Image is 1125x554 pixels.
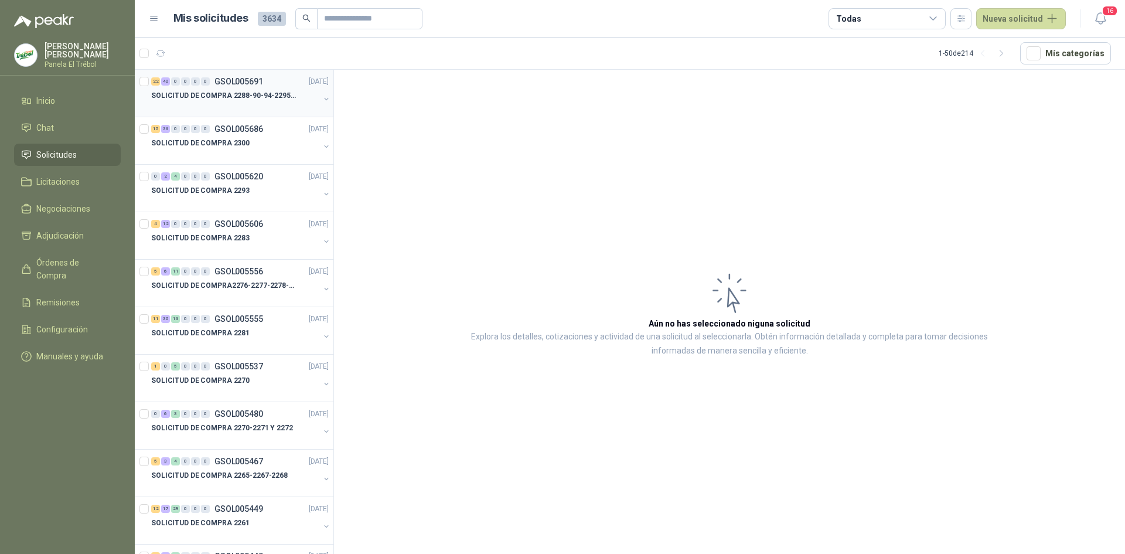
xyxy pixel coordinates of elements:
[201,220,210,228] div: 0
[191,457,200,465] div: 0
[191,267,200,276] div: 0
[151,502,331,539] a: 12 17 29 0 0 0 GSOL005449[DATE] SOLICITUD DE COMPRA 2261
[181,457,190,465] div: 0
[36,121,54,134] span: Chat
[191,172,200,181] div: 0
[14,90,121,112] a: Inicio
[309,76,329,87] p: [DATE]
[161,172,170,181] div: 2
[201,362,210,371] div: 0
[161,410,170,418] div: 6
[171,172,180,181] div: 4
[201,267,210,276] div: 0
[151,518,250,529] p: SOLICITUD DE COMPRA 2261
[161,220,170,228] div: 12
[214,505,263,513] p: GSOL005449
[181,220,190,228] div: 0
[36,323,88,336] span: Configuración
[36,202,90,215] span: Negociaciones
[151,172,160,181] div: 0
[309,504,329,515] p: [DATE]
[151,122,331,159] a: 15 36 0 0 0 0 GSOL005686[DATE] SOLICITUD DE COMPRA 2300
[151,470,288,481] p: SOLICITUD DE COMPRA 2265-2267-2268
[309,219,329,230] p: [DATE]
[309,456,329,467] p: [DATE]
[151,359,331,397] a: 1 0 5 0 0 0 GSOL005537[DATE] SOLICITUD DE COMPRA 2270
[309,361,329,372] p: [DATE]
[151,312,331,349] a: 11 30 16 0 0 0 GSOL005555[DATE] SOLICITUD DE COMPRA 2281
[151,217,331,254] a: 4 12 0 0 0 0 GSOL005606[DATE] SOLICITUD DE COMPRA 2283
[161,505,170,513] div: 17
[191,410,200,418] div: 0
[14,14,74,28] img: Logo peakr
[171,315,180,323] div: 16
[151,505,160,513] div: 12
[151,220,160,228] div: 4
[14,291,121,314] a: Remisiones
[201,505,210,513] div: 0
[14,225,121,247] a: Adjudicación
[161,457,170,465] div: 3
[36,94,55,107] span: Inicio
[171,77,180,86] div: 0
[151,362,160,371] div: 1
[36,229,84,242] span: Adjudicación
[14,345,121,368] a: Manuales y ayuda
[181,125,190,133] div: 0
[45,42,121,59] p: [PERSON_NAME] [PERSON_NAME]
[161,362,170,371] div: 0
[171,220,180,228] div: 0
[214,362,263,371] p: GSOL005537
[151,138,250,149] p: SOLICITUD DE COMPRA 2300
[171,125,180,133] div: 0
[214,410,263,418] p: GSOL005480
[151,457,160,465] div: 5
[14,318,121,341] a: Configuración
[201,410,210,418] div: 0
[151,125,160,133] div: 15
[161,267,170,276] div: 6
[15,44,37,66] img: Company Logo
[1020,42,1111,64] button: Mís categorías
[36,148,77,161] span: Solicitudes
[181,172,190,181] div: 0
[309,409,329,420] p: [DATE]
[14,117,121,139] a: Chat
[151,77,160,86] div: 22
[191,362,200,371] div: 0
[258,12,286,26] span: 3634
[151,375,250,386] p: SOLICITUD DE COMPRA 2270
[214,125,263,133] p: GSOL005686
[14,198,121,220] a: Negociaciones
[1090,8,1111,29] button: 16
[36,350,103,363] span: Manuales y ayuda
[171,505,180,513] div: 29
[181,77,190,86] div: 0
[309,124,329,135] p: [DATE]
[1102,5,1118,16] span: 16
[201,457,210,465] div: 0
[201,125,210,133] div: 0
[181,410,190,418] div: 0
[151,423,293,434] p: SOLICITUD DE COMPRA 2270-2271 Y 2272
[836,12,861,25] div: Todas
[191,77,200,86] div: 0
[181,505,190,513] div: 0
[171,362,180,371] div: 5
[173,10,248,27] h1: Mis solicitudes
[181,315,190,323] div: 0
[649,317,810,330] h3: Aún no has seleccionado niguna solicitud
[36,175,80,188] span: Licitaciones
[309,171,329,182] p: [DATE]
[14,251,121,287] a: Órdenes de Compra
[309,314,329,325] p: [DATE]
[171,410,180,418] div: 3
[191,125,200,133] div: 0
[214,315,263,323] p: GSOL005555
[214,77,263,86] p: GSOL005691
[171,267,180,276] div: 11
[151,185,250,196] p: SOLICITUD DE COMPRA 2293
[181,362,190,371] div: 0
[309,266,329,277] p: [DATE]
[214,172,263,181] p: GSOL005620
